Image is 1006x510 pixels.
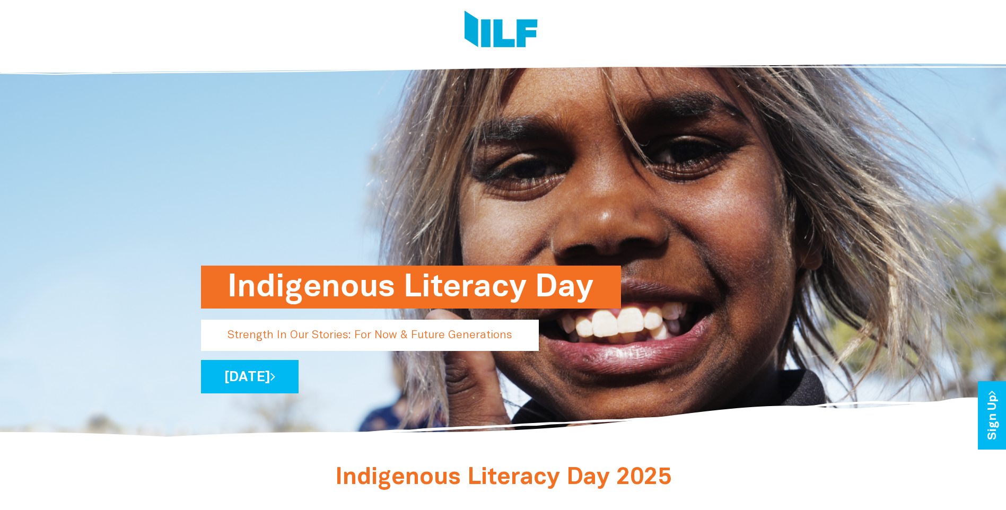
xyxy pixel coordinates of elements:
[228,266,594,309] h1: Indigenous Literacy Day
[201,320,539,351] p: Strength In Our Stories: For Now & Future Generations
[335,467,671,489] span: Indigenous Literacy Day 2025
[465,11,538,50] img: Logo
[201,360,299,393] a: [DATE]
